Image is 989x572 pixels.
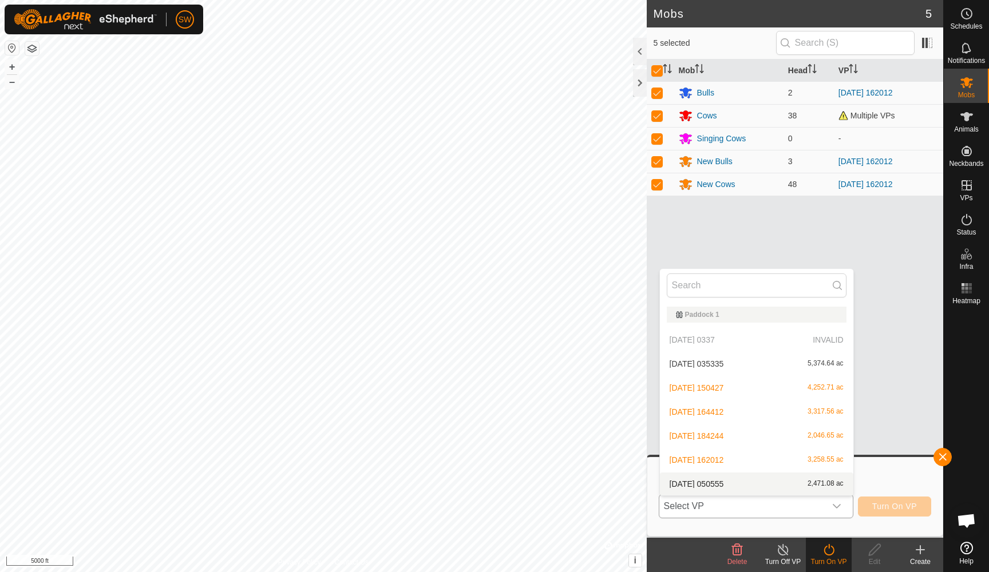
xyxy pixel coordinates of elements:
[944,537,989,569] a: Help
[956,229,976,236] span: Status
[808,360,844,368] span: 5,374.64 ac
[897,557,943,567] div: Create
[660,376,853,399] li: 2025-09-29 150427
[5,60,19,74] button: +
[659,495,825,518] span: Select VP
[808,456,844,464] span: 3,258.55 ac
[788,180,797,189] span: 48
[960,194,972,201] span: VPs
[959,558,974,565] span: Help
[949,160,983,167] span: Neckbands
[670,456,724,464] span: [DATE] 162012
[838,157,893,166] a: [DATE] 162012
[660,302,853,495] ul: Option List
[825,495,848,518] div: dropdown trigger
[834,59,943,82] th: VP
[784,59,834,82] th: Head
[5,41,19,55] button: Reset Map
[760,557,806,567] div: Turn Off VP
[634,555,636,565] span: i
[808,480,844,488] span: 2,471.08 ac
[958,92,975,98] span: Mobs
[697,133,746,145] div: Singing Cows
[670,480,724,488] span: [DATE] 050555
[954,126,979,133] span: Animals
[697,178,735,190] div: New Cows
[872,502,917,511] span: Turn On VP
[5,75,19,89] button: –
[674,59,784,82] th: Mob
[948,57,985,64] span: Notifications
[695,66,704,75] p-sorticon: Activate to sort
[629,554,642,567] button: i
[950,503,984,538] div: Open chat
[788,157,793,166] span: 3
[727,558,747,566] span: Delete
[808,384,844,392] span: 4,252.71 ac
[660,448,853,471] li: 2025-10-07 162012
[654,37,776,49] span: 5 selected
[925,5,932,22] span: 5
[950,23,982,30] span: Schedules
[334,557,368,567] a: Contact Us
[808,66,817,75] p-sorticon: Activate to sort
[697,87,714,99] div: Bulls
[858,496,931,517] button: Turn On VP
[660,400,853,423] li: 2025-10-02 164412
[670,384,724,392] span: [DATE] 150427
[788,134,793,143] span: 0
[25,42,39,55] button: Map Layers
[852,557,897,567] div: Edit
[667,273,846,297] input: Search
[838,180,893,189] a: [DATE] 162012
[660,352,853,375] li: 2025-09-24 035335
[654,7,925,21] h2: Mobs
[660,424,853,447] li: 2025-10-03 184244
[838,111,895,120] span: Multiple VPs
[776,31,915,55] input: Search (S)
[952,297,980,304] span: Heatmap
[808,408,844,416] span: 3,317.56 ac
[660,472,853,495] li: 2025-10-10 050555
[676,311,837,318] div: Paddock 1
[670,408,724,416] span: [DATE] 164412
[697,156,733,168] div: New Bulls
[834,127,943,150] td: -
[670,360,724,368] span: [DATE] 035335
[959,263,973,270] span: Infra
[838,88,893,97] a: [DATE] 162012
[278,557,321,567] a: Privacy Policy
[849,66,858,75] p-sorticon: Activate to sort
[179,14,192,26] span: SW
[788,111,797,120] span: 38
[697,110,717,122] div: Cows
[788,88,793,97] span: 2
[808,432,844,440] span: 2,046.65 ac
[14,9,157,30] img: Gallagher Logo
[670,432,724,440] span: [DATE] 184244
[663,66,672,75] p-sorticon: Activate to sort
[806,557,852,567] div: Turn On VP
